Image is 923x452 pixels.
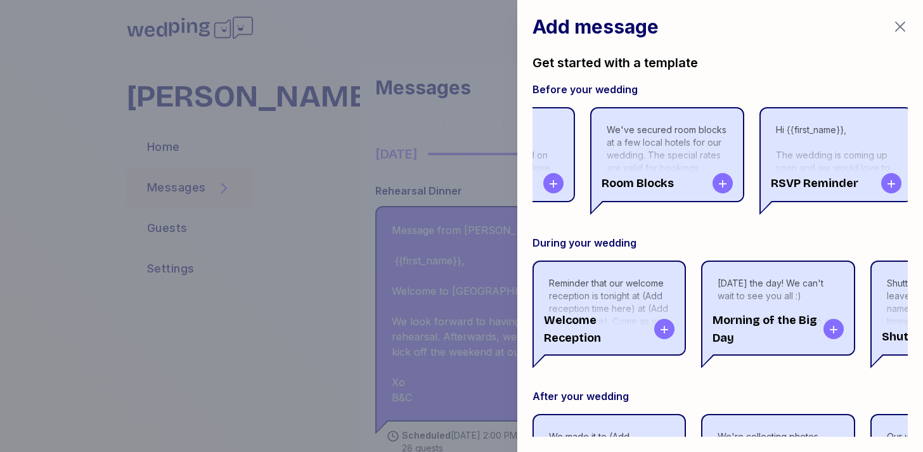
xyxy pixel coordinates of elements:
div: Reminder that our welcome reception is tonight at (Add reception time here) at (Add location here... [549,277,669,378]
div: After your wedding [532,389,908,404]
div: We've secured room blocks at a few local hotels for our wedding. The special rates are valid for ... [607,124,727,238]
div: Get started with a template [532,34,908,82]
div: Before your wedding [532,82,908,97]
div: Morning of the Big Day [702,304,853,354]
div: Welcome Reception [534,304,685,354]
h1: Add message [532,15,659,38]
div: [DATE] the day! We can't wait to see you all :) The ceremony will begin at (Add ceremony time her... [718,277,838,442]
div: Hi {{first_name}}, The wedding is coming up soon and we would love to see you there! If you haven... [776,124,896,263]
div: Room Blocks [591,165,742,201]
div: RSVP Reminder [761,165,912,201]
div: During your wedding [532,235,908,250]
